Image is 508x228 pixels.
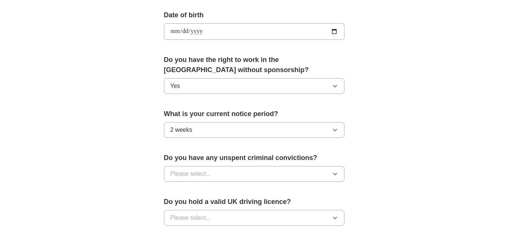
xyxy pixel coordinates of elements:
[164,153,344,163] label: Do you have any unspent criminal convictions?
[164,109,344,119] label: What is your current notice period?
[164,10,344,20] label: Date of birth
[170,125,193,134] span: 2 weeks
[170,169,211,178] span: Please select...
[170,82,180,91] span: Yes
[170,213,211,222] span: Please select...
[164,166,344,182] button: Please select...
[164,210,344,226] button: Please select...
[164,197,344,207] label: Do you hold a valid UK driving licence?
[164,55,344,75] label: Do you have the right to work in the [GEOGRAPHIC_DATA] without sponsorship?
[164,78,344,94] button: Yes
[164,122,344,138] button: 2 weeks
